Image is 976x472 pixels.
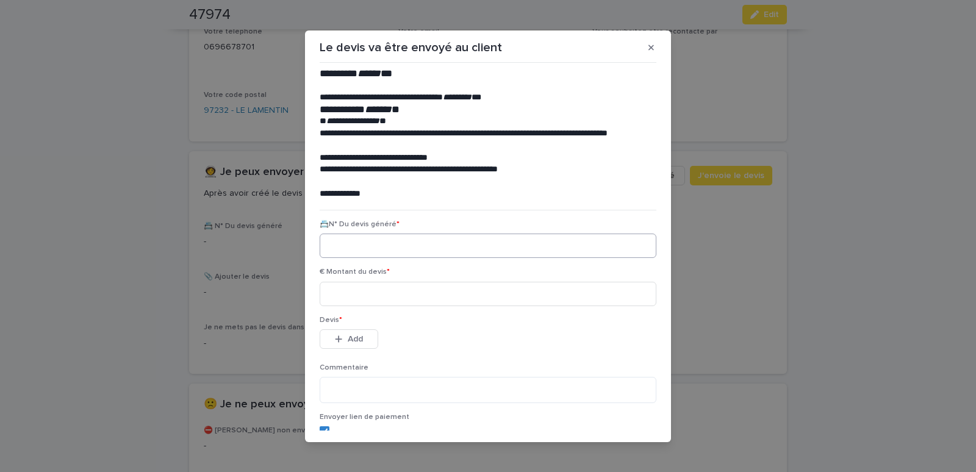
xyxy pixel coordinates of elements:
span: 📇N° Du devis généré [320,221,400,228]
span: Commentaire [320,364,368,371]
p: Le devis va être envoyé au client [320,40,502,55]
span: € Montant du devis [320,268,390,276]
span: Add [348,335,363,343]
span: Envoyer lien de paiement [320,413,409,421]
button: Add [320,329,378,349]
span: Devis [320,316,342,324]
